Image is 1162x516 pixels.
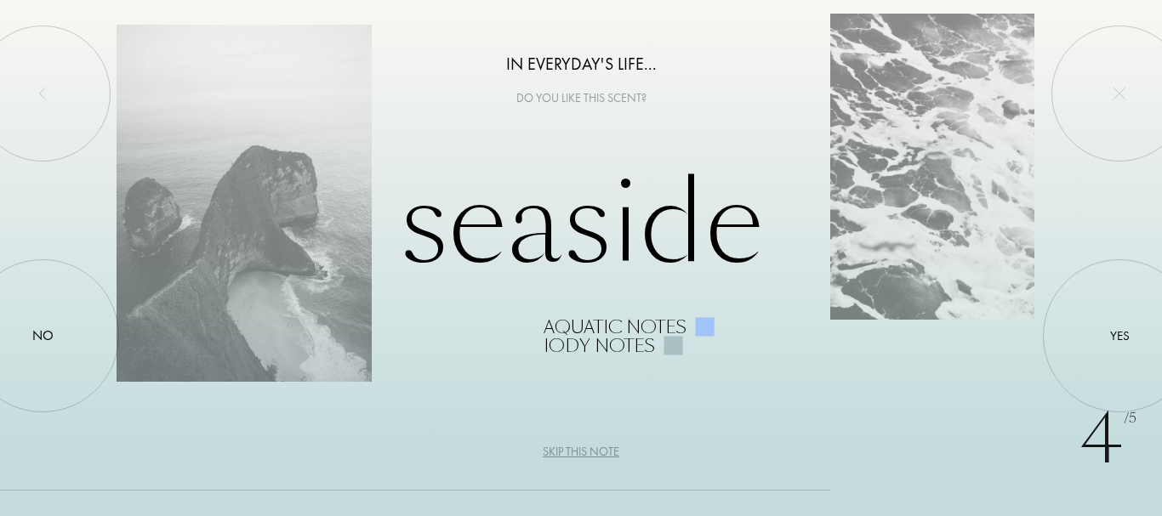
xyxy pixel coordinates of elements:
img: left_onboard.svg [36,87,49,100]
div: 4 [1079,388,1136,490]
div: Seaside [117,162,1046,354]
div: Aquatic notes [544,317,686,336]
div: Skip this note [543,443,619,461]
div: Iody notes [544,336,655,354]
span: /5 [1124,409,1136,428]
img: quit_onboard.svg [1113,87,1126,100]
div: No [32,326,54,346]
div: Yes [1110,326,1130,345]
